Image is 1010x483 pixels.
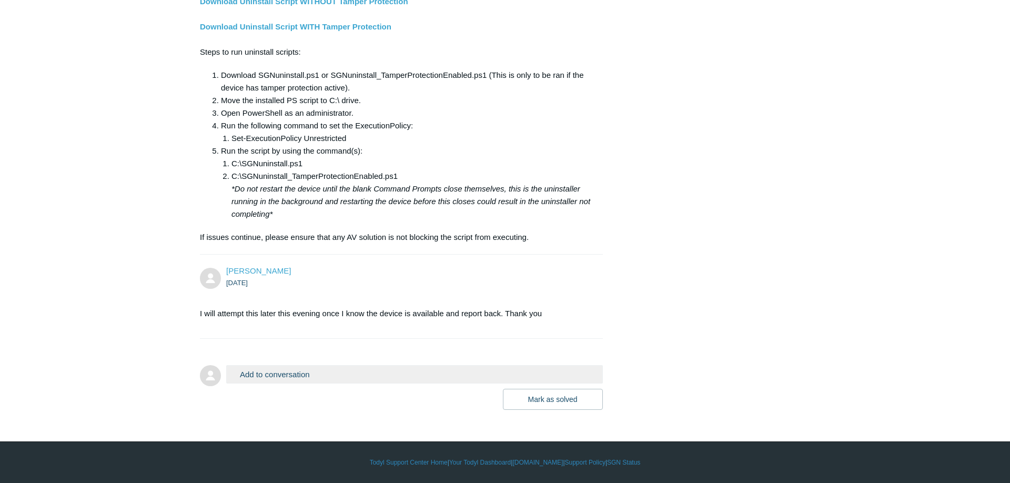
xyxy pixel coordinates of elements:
[565,458,605,467] a: Support Policy
[200,458,810,467] div: | | | |
[503,389,603,410] button: Mark as solved
[226,279,248,287] time: 09/24/2025, 11:02
[231,170,592,220] li: C:\SGNuninstall_TamperProtectionEnabled.ps1
[231,157,592,170] li: C:\SGNuninstall.ps1
[221,107,592,119] li: Open PowerShell as an administrator.
[226,266,291,275] a: [PERSON_NAME]
[200,22,391,31] a: Download Uninstall Script WITH Tamper Protection
[231,184,590,218] i: *Do not restart the device until the blank Command Prompts close themselves, this is the uninstal...
[231,132,592,145] li: Set-ExecutionPolicy Unrestricted
[221,145,592,220] li: Run the script by using the command(s):
[370,458,448,467] a: Todyl Support Center Home
[221,69,592,94] li: Download SGNuninstall.ps1 or SGNuninstall_TamperProtectionEnabled.ps1 (This is only to be ran if ...
[200,307,592,320] p: I will attempt this later this evening once I know the device is available and report back. Thank...
[226,365,603,384] button: Add to conversation
[512,458,563,467] a: [DOMAIN_NAME]
[607,458,640,467] a: SGN Status
[221,119,592,145] li: Run the following command to set the ExecutionPolicy:
[221,94,592,107] li: Move the installed PS script to C:\ drive.
[226,266,291,275] span: Devon Pasternak
[449,458,511,467] a: Your Todyl Dashboard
